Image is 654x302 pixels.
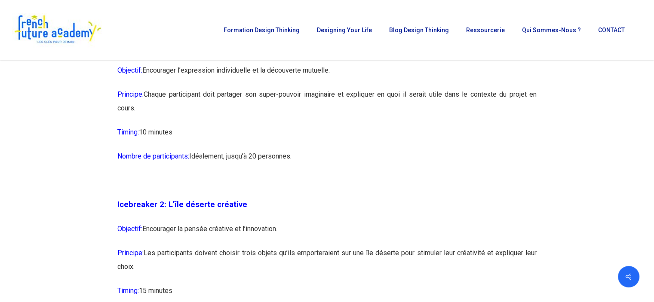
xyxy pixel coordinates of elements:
p: Encourager l’expression individuelle et la découverte mutuelle. [117,64,537,88]
p: 10 minutes [117,125,537,149]
a: Formation Design Thinking [219,27,304,33]
span: Qui sommes-nous ? [522,27,581,34]
a: Ressourcerie [462,27,509,33]
a: Designing Your Life [313,27,376,33]
span: Principe: [117,90,144,98]
p: Idéalement, jusqu’à 20 personnes. [117,149,537,174]
span: CONTACT [598,27,625,34]
span: Objectif: [117,66,142,74]
span: Icebreaker 2: L’île déserte créative [117,200,247,209]
p: Chaque participant doit partager son super-pouvoir imaginaire et expliquer en quoi il serait util... [117,88,537,125]
span: Timing: [117,128,139,136]
a: CONTACT [594,27,629,33]
span: Principe: [117,249,144,257]
img: French Future Academy [12,13,103,47]
span: Nombre de participants: [117,152,189,160]
a: Qui sommes-nous ? [518,27,585,33]
p: Encourager la pensée créative et l’innovation. [117,222,537,246]
span: Formation Design Thinking [224,27,300,34]
span: Ressourcerie [466,27,505,34]
span: Timing: [117,287,139,295]
span: Blog Design Thinking [389,27,449,34]
span: Objectif: [117,225,142,233]
p: Les participants doivent choisir trois objets qu’ils emporteraient sur une île déserte pour stimu... [117,246,537,284]
a: Blog Design Thinking [385,27,453,33]
span: Designing Your Life [317,27,372,34]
